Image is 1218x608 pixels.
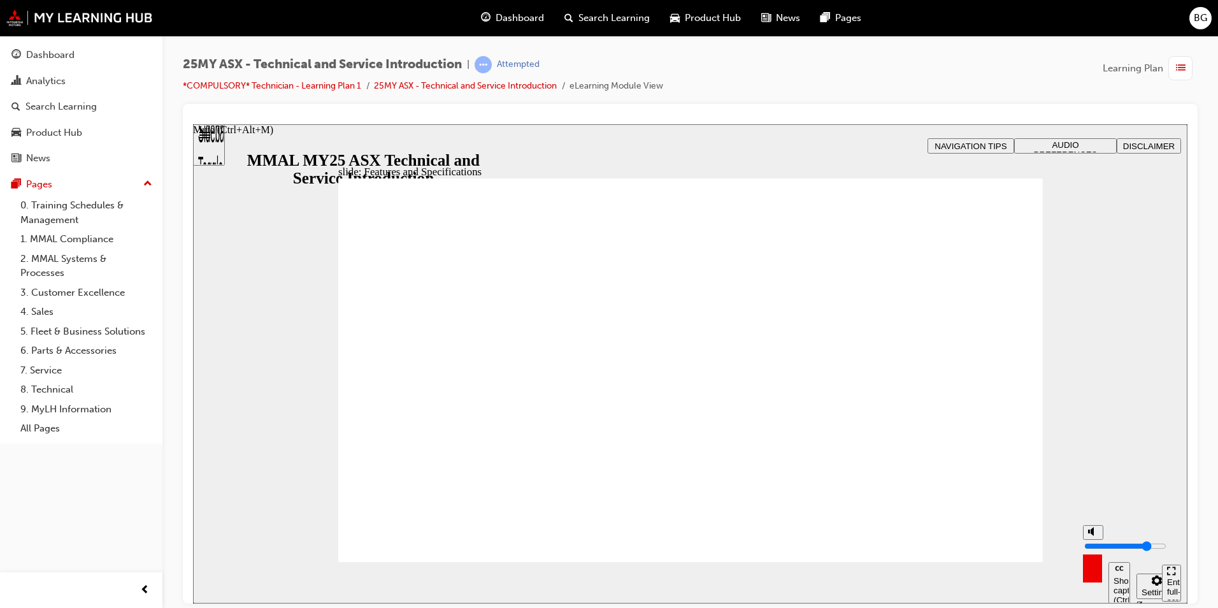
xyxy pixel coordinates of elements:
div: Dashboard [26,48,75,62]
a: 7. Service [15,361,157,380]
span: 25MY ASX - Technical and Service Introduction [183,57,462,72]
div: Settings [949,463,979,473]
button: Enter full-screen (Ctrl+Alt+F) [969,440,988,477]
a: 9. MyLH Information [15,400,157,419]
span: Learning Plan [1103,61,1163,76]
span: news-icon [761,10,771,26]
div: Product Hub [26,126,82,140]
button: BG [1189,7,1212,29]
nav: slide navigation [969,438,988,479]
span: guage-icon [481,10,491,26]
a: guage-iconDashboard [471,5,554,31]
button: DISCLAIMER [924,14,988,29]
span: pages-icon [820,10,830,26]
span: list-icon [1176,61,1186,76]
a: 2. MMAL Systems & Processes [15,249,157,283]
a: 8. Technical [15,380,157,400]
a: 6. Parts & Accessories [15,341,157,361]
span: Search Learning [578,11,650,25]
span: learningRecordVerb_ATTEMPT-icon [475,56,492,73]
span: NAVIGATION TIPS [742,17,813,27]
a: 25MY ASX - Technical and Service Introduction [374,80,557,91]
div: News [26,151,50,166]
a: Search Learning [5,95,157,119]
button: DashboardAnalyticsSearch LearningProduct HubNews [5,41,157,173]
div: Search Learning [25,99,97,114]
div: Attempted [497,59,540,71]
button: Settings [943,449,984,475]
button: NAVIGATION TIPS [734,14,821,29]
a: 5. Fleet & Business Solutions [15,322,157,342]
span: up-icon [143,176,152,192]
a: 1. MMAL Compliance [15,229,157,249]
span: BG [1194,11,1207,25]
button: Pages [5,173,157,196]
span: Dashboard [496,11,544,25]
div: Show captions (Ctrl+Alt+C) [921,452,932,481]
div: Analytics [26,74,66,89]
span: Product Hub [685,11,741,25]
li: eLearning Module View [570,79,663,94]
span: search-icon [11,101,20,113]
span: car-icon [11,127,21,139]
a: 4. Sales [15,302,157,322]
label: Zoom to fit [943,475,969,512]
a: *COMPULSORY* Technician - Learning Plan 1 [183,80,361,91]
div: Pages [26,177,52,192]
button: AUDIO PREFERENCES [821,14,924,29]
span: Pages [835,11,861,25]
button: Show captions (Ctrl+Alt+C) [915,438,937,479]
a: pages-iconPages [810,5,871,31]
a: search-iconSearch Learning [554,5,660,31]
img: mmal [6,10,153,26]
div: misc controls [884,438,963,479]
span: news-icon [11,153,21,164]
span: AUDIO PREFERENCES [841,16,905,35]
span: | [467,57,469,72]
a: Product Hub [5,121,157,145]
a: News [5,147,157,170]
a: All Pages [15,419,157,438]
a: Dashboard [5,43,157,67]
div: Enter full-screen (Ctrl+Alt+F) [974,453,983,491]
a: Analytics [5,69,157,93]
span: search-icon [564,10,573,26]
a: car-iconProduct Hub [660,5,751,31]
span: pages-icon [11,179,21,191]
span: chart-icon [11,76,21,87]
span: car-icon [670,10,680,26]
span: DISCLAIMER [930,17,982,27]
span: prev-icon [140,583,150,598]
button: Learning Plan [1103,56,1198,80]
span: guage-icon [11,50,21,61]
a: news-iconNews [751,5,810,31]
a: 3. Customer Excellence [15,283,157,303]
span: News [776,11,800,25]
a: 0. Training Schedules & Management [15,196,157,229]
